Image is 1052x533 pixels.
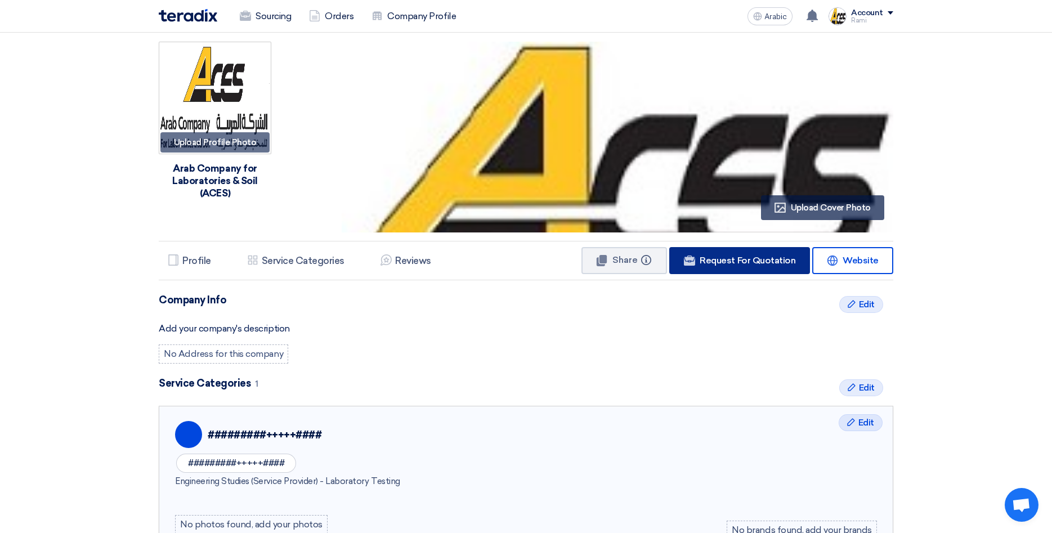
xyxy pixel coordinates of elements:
h4: Service Categories [159,377,893,390]
span: Upload Cover Photo [791,203,871,213]
span: Edit [859,381,875,395]
span: 1 [255,379,258,389]
div: Add your company's description [159,322,893,335]
span: Website [843,255,879,266]
span: Edit [858,416,874,429]
h5: Reviews [395,255,431,266]
h5: Service Categories [262,255,344,266]
div: Upload Profile Photo [160,132,270,153]
div: #########+++++#### [176,454,296,473]
a: Request For Quotation [669,247,810,274]
div: Open chat [1005,488,1038,522]
div: No Address for this company [159,344,288,364]
h4: Company Info [159,294,893,306]
button: Arabic [747,7,793,25]
div: Engineering Studies (Service Provider) - Laboratory Testing [175,475,877,488]
img: Teradix logo [159,9,217,22]
h5: Profile [182,255,211,266]
span: Request For Quotation [700,255,795,266]
button: Share [581,247,667,274]
div: Arab Company for Laboratories & Soil (ACES) [159,162,271,199]
img: Cover Test [342,42,893,281]
span: Share [612,254,638,265]
img: ACES_logo_1757576794782.jpg [829,7,847,25]
a: Sourcing [231,4,300,29]
div: Account [851,8,883,18]
a: Orders [300,4,362,29]
span: Arabic [764,13,787,21]
span: Edit [859,298,875,311]
div: Rami [851,17,893,24]
div: #########+++++#### [208,428,321,443]
a: Website [812,247,893,274]
a: Company Profile [362,4,465,29]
